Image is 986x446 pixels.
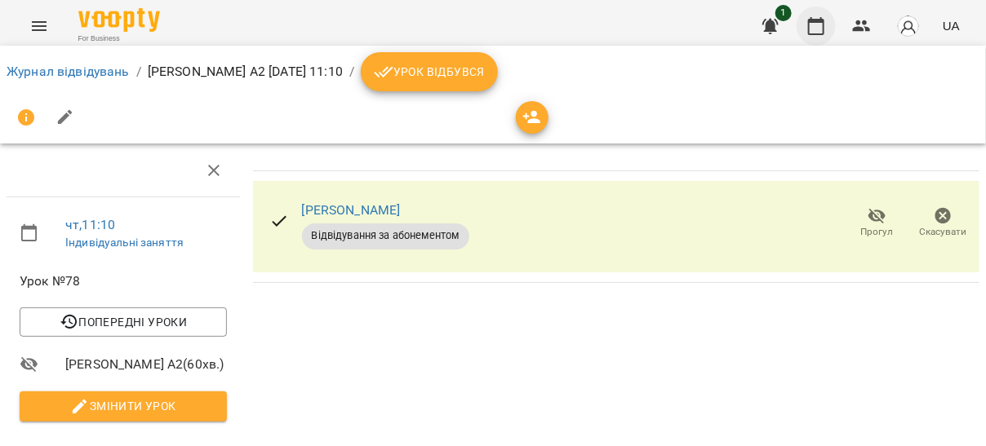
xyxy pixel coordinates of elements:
[910,201,976,246] button: Скасувати
[78,33,160,44] span: For Business
[349,62,354,82] li: /
[148,62,343,82] p: [PERSON_NAME] А2 [DATE] 11:10
[65,236,184,249] a: Індивідуальні заняття
[897,15,920,38] img: avatar_s.png
[302,202,401,218] a: [PERSON_NAME]
[861,225,894,239] span: Прогул
[20,307,227,337] button: Попередні уроки
[361,52,498,91] button: Урок відбувся
[920,225,967,239] span: Скасувати
[136,62,141,82] li: /
[33,312,214,332] span: Попередні уроки
[943,17,960,34] span: UA
[302,228,469,243] span: Відвідування за абонементом
[844,201,910,246] button: Прогул
[65,217,115,232] a: чт , 11:10
[936,11,966,41] button: UA
[7,52,979,91] nav: breadcrumb
[20,272,227,291] span: Урок №78
[775,5,792,21] span: 1
[20,391,227,421] button: Змінити урок
[65,355,227,374] span: [PERSON_NAME] А2 ( 60 хв. )
[20,7,59,46] button: Menu
[78,8,160,32] img: Voopty Logo
[374,62,485,82] span: Урок відбувся
[33,396,214,416] span: Змінити урок
[7,64,130,79] a: Журнал відвідувань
